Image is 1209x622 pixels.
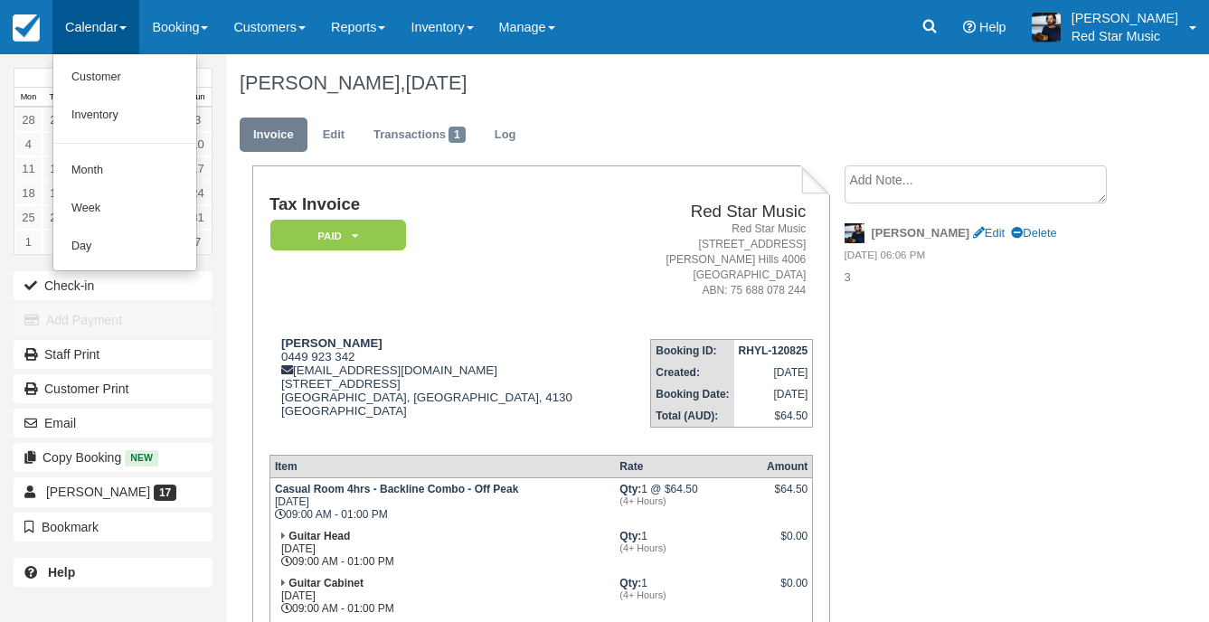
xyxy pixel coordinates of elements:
a: Week [53,190,196,228]
a: Day [53,228,196,266]
a: 10 [184,132,212,156]
a: 11 [14,156,43,181]
span: [DATE] [405,71,467,94]
a: [PERSON_NAME] 17 [14,477,213,506]
a: Edit [973,226,1005,240]
th: Booking ID: [651,339,734,362]
button: Email [14,409,213,438]
em: [DATE] 06:06 PM [845,248,1119,268]
em: (4+ Hours) [619,589,758,600]
em: Paid [270,220,406,251]
strong: Casual Room 4hrs - Backline Combo - Off Peak [275,483,518,495]
th: Tue [43,88,71,108]
a: 18 [14,181,43,205]
td: 1 @ $64.50 [615,477,762,525]
a: 19 [43,181,71,205]
th: Created: [651,362,734,383]
button: Copy Booking New [14,443,213,472]
th: Sun [184,88,212,108]
a: Edit [309,118,358,153]
a: 17 [184,156,212,181]
a: Log [481,118,530,153]
p: [PERSON_NAME] [1072,9,1178,27]
a: 2 [43,230,71,254]
td: [DATE] [734,383,813,405]
strong: Qty [619,530,641,542]
div: $64.50 [767,483,808,510]
div: $0.00 [767,577,808,604]
em: (4+ Hours) [619,542,758,553]
td: [DATE] 09:00 AM - 01:00 PM [269,525,615,572]
button: Bookmark [14,513,213,542]
div: 0449 923 342 [EMAIL_ADDRESS][DOMAIN_NAME] [STREET_ADDRESS] [GEOGRAPHIC_DATA], [GEOGRAPHIC_DATA], ... [269,336,623,440]
td: [DATE] 09:00 AM - 01:00 PM [269,477,615,525]
span: 1 [449,127,466,143]
strong: RHYL-120825 [739,344,808,357]
a: 28 [14,108,43,132]
td: $64.50 [734,405,813,428]
p: 3 [845,269,1119,287]
p: Red Star Music [1072,27,1178,45]
strong: Qty [619,483,641,495]
td: [DATE] 09:00 AM - 01:00 PM [269,572,615,619]
a: Help [14,558,213,587]
a: Staff Print [14,340,213,369]
strong: [PERSON_NAME] [872,226,970,240]
a: 31 [184,205,212,230]
span: [PERSON_NAME] [46,485,150,499]
img: A1 [1032,13,1061,42]
th: Item [269,455,615,477]
span: 17 [154,485,176,501]
th: Mon [14,88,43,108]
a: 5 [43,132,71,156]
a: Invoice [240,118,307,153]
a: 7 [184,230,212,254]
th: Rate [615,455,762,477]
strong: Qty [619,577,641,589]
i: Help [963,21,976,33]
a: Month [53,152,196,190]
h1: Tax Invoice [269,195,623,214]
h2: Red Star Music [630,203,806,221]
a: Delete [1011,226,1056,240]
a: 24 [184,181,212,205]
a: Customer [53,59,196,97]
h1: [PERSON_NAME], [240,72,1119,94]
a: 3 [184,108,212,132]
a: 29 [43,108,71,132]
em: (4+ Hours) [619,495,758,506]
button: Add Payment [14,306,213,335]
span: New [125,450,158,466]
strong: [PERSON_NAME] [281,336,383,350]
a: Customer Print [14,374,213,403]
ul: Calendar [52,54,197,271]
strong: Guitar Head [288,530,350,542]
a: 4 [14,132,43,156]
a: Paid [269,219,400,252]
td: [DATE] [734,362,813,383]
th: Booking Date: [651,383,734,405]
img: checkfront-main-nav-mini-logo.png [13,14,40,42]
th: Amount [762,455,813,477]
span: Help [979,20,1006,34]
b: Help [48,565,75,580]
a: 26 [43,205,71,230]
a: Transactions1 [360,118,479,153]
a: 12 [43,156,71,181]
a: 25 [14,205,43,230]
div: $0.00 [767,530,808,557]
button: Check-in [14,271,213,300]
td: 1 [615,572,762,619]
strong: Guitar Cabinet [288,577,364,589]
th: Total (AUD): [651,405,734,428]
a: Inventory [53,97,196,135]
a: 1 [14,230,43,254]
address: Red Star Music [STREET_ADDRESS] [PERSON_NAME] Hills 4006 [GEOGRAPHIC_DATA] ABN: 75 688 078 244 [630,221,806,299]
td: 1 [615,525,762,572]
